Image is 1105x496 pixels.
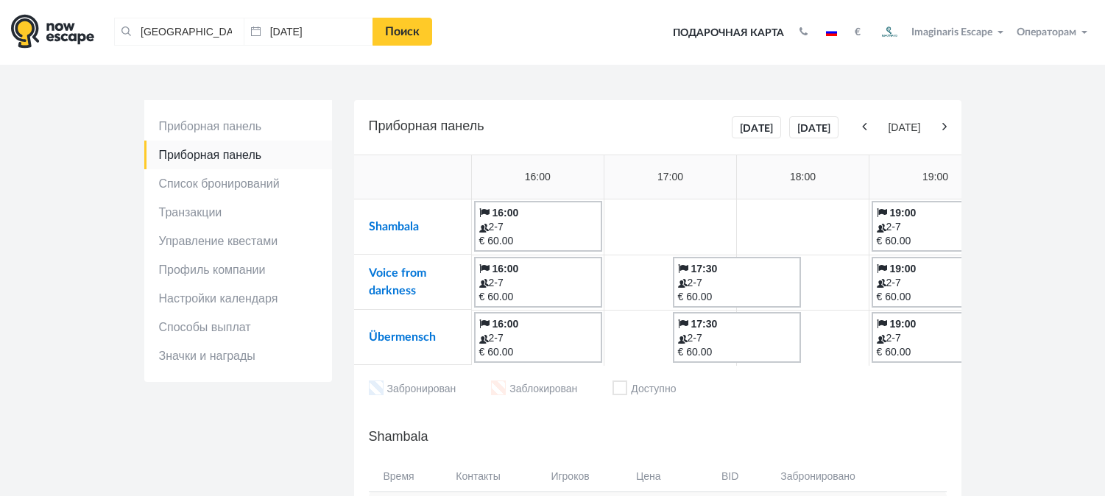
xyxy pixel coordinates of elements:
a: Способы выплат [144,313,332,341]
a: Поиск [373,18,432,46]
h5: Shambala [369,425,947,447]
input: Город или название квеста [114,18,244,46]
th: Контакты [448,462,530,492]
b: 16:00 [492,207,518,219]
a: 19:00 2-7 € 60.00 [872,201,1000,252]
b: 19:00 [889,318,916,330]
a: Управление квестами [144,227,332,255]
li: Заблокирован [491,380,577,399]
div: 2-7 [877,276,995,290]
div: 2-7 [877,331,995,345]
a: [DATE] [732,116,781,138]
li: Доступно [612,380,676,399]
div: € 60.00 [479,345,597,359]
div: 2-7 [678,276,796,290]
th: Игроков [531,462,610,492]
th: Забронировано [773,462,866,492]
div: 2-7 [877,220,995,234]
th: BID [687,462,773,492]
h5: Приборная панель [369,115,947,140]
b: 17:30 [691,318,717,330]
a: Транзакции [144,198,332,227]
div: 2-7 [479,331,597,345]
div: € 60.00 [678,290,796,304]
a: 16:00 2-7 € 60.00 [474,257,602,308]
b: 19:00 [889,263,916,274]
a: [DATE] [789,116,839,138]
a: Подарочная карта [668,17,789,49]
div: € 60.00 [678,345,796,359]
div: 2-7 [678,331,796,345]
img: logo [11,14,94,49]
a: Voice from darkness [369,267,426,297]
a: 19:00 2-7 € 60.00 [872,312,1000,363]
div: € 60.00 [479,290,597,304]
span: Операторам [1017,27,1076,38]
a: 17:30 2-7 € 60.00 [673,257,801,308]
img: ru.jpg [826,29,837,36]
div: 2-7 [479,220,597,234]
div: € 60.00 [877,290,995,304]
a: Übermensch [369,331,436,343]
b: 17:30 [691,263,717,274]
button: Операторам [1013,25,1094,40]
b: 19:00 [889,207,916,219]
a: 17:30 2-7 € 60.00 [673,312,801,363]
span: Imaginaris Escape [911,24,992,38]
li: Забронирован [369,380,456,399]
span: [DATE] [870,121,938,135]
a: Приборная панель [144,141,332,169]
div: 2-7 [479,276,597,290]
a: 19:00 2-7 € 60.00 [872,257,1000,308]
a: Профиль компании [144,255,332,284]
a: Настройки календаря [144,284,332,313]
b: 16:00 [492,318,518,330]
button: Imaginaris Escape [872,18,1010,47]
a: 16:00 2-7 € 60.00 [474,201,602,252]
a: Значки и награды [144,341,332,370]
b: 16:00 [492,263,518,274]
th: Цена [610,462,687,492]
a: Список бронирований [144,169,332,198]
div: € 60.00 [877,234,995,248]
input: Дата [244,18,373,46]
a: 16:00 2-7 € 60.00 [474,312,602,363]
a: Shambala [369,221,419,233]
div: € 60.00 [479,234,597,248]
th: Время [369,462,449,492]
div: € 60.00 [877,345,995,359]
strong: € [855,27,861,38]
a: Приборная панель [144,112,332,141]
button: € [847,25,868,40]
